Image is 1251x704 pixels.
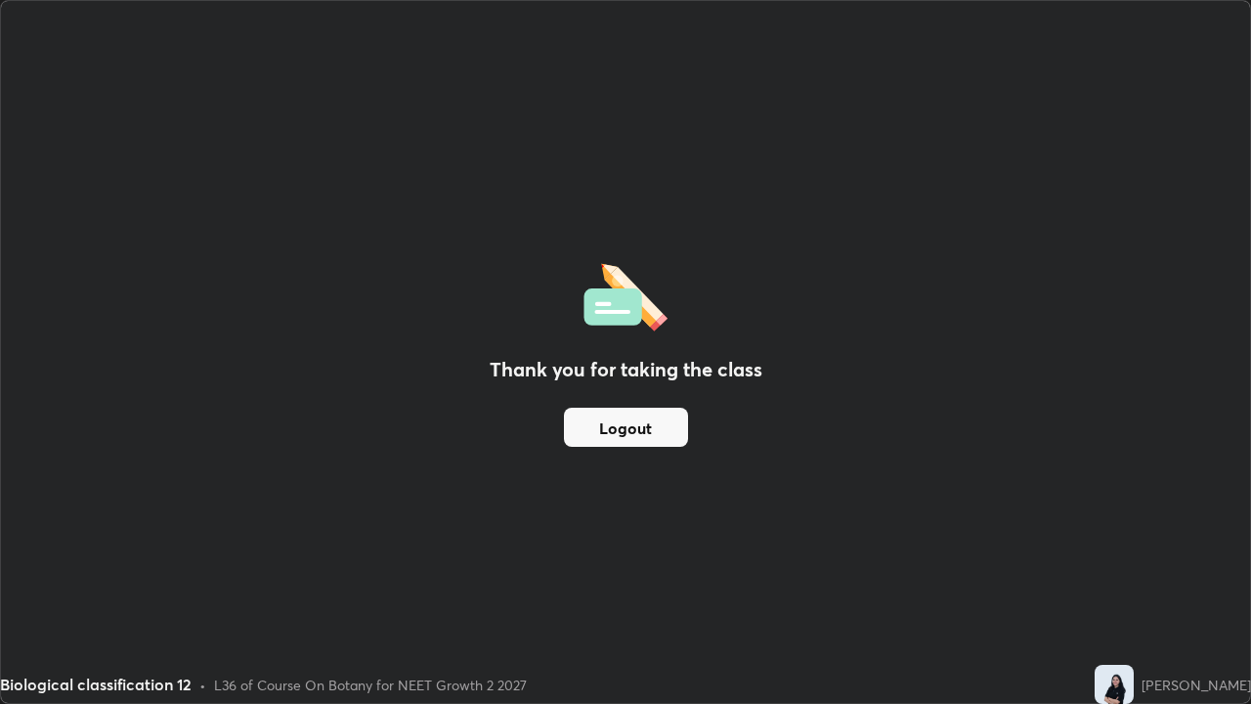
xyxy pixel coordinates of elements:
[490,355,762,384] h2: Thank you for taking the class
[564,408,688,447] button: Logout
[214,675,527,695] div: L36 of Course On Botany for NEET Growth 2 2027
[583,257,668,331] img: offlineFeedback.1438e8b3.svg
[199,675,206,695] div: •
[1142,675,1251,695] div: [PERSON_NAME]
[1095,665,1134,704] img: 682439d8e90a44c985a6d4fe2be3bbc8.jpg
